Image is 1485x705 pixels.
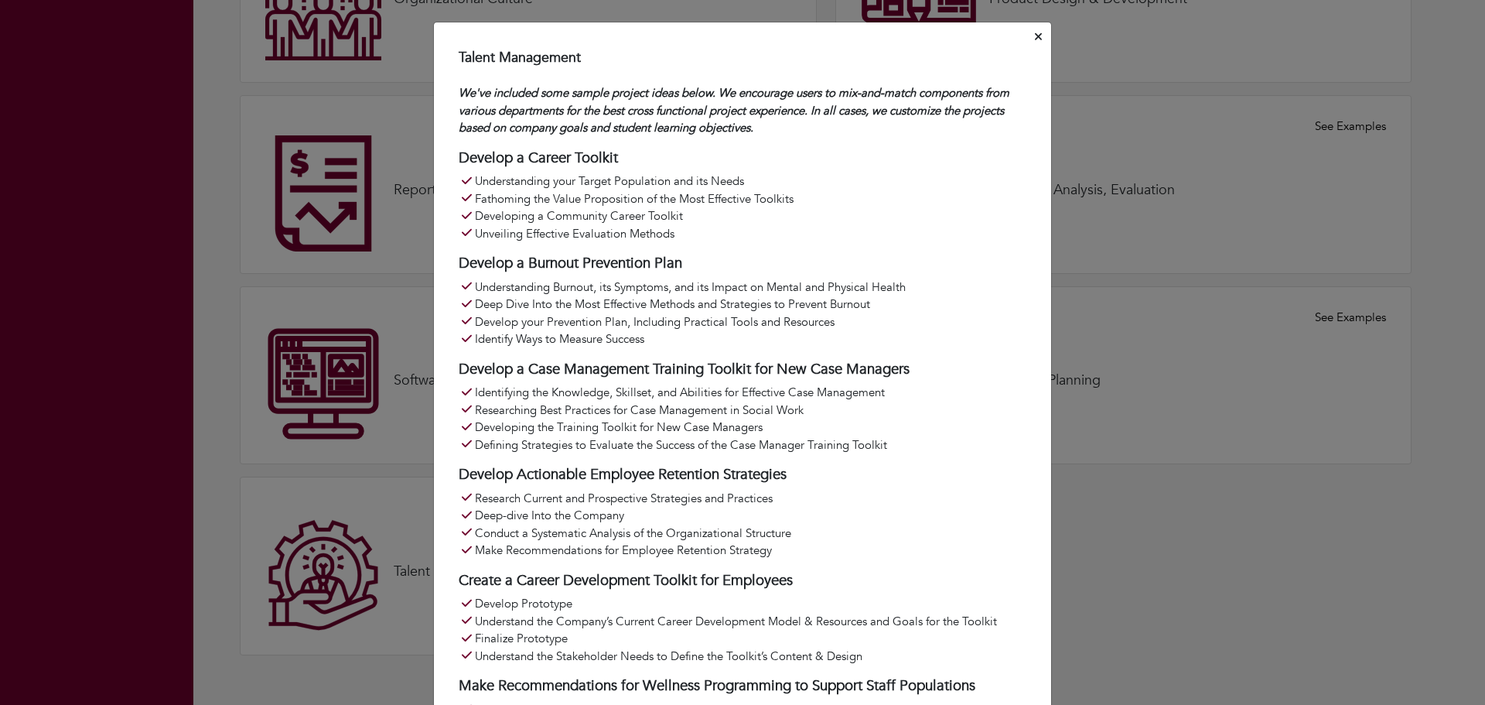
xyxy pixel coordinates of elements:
[462,402,1026,419] li: Researching Best Practices for Case Management in Social Work
[459,464,787,484] b: Develop Actionable Employee Retention Strategies
[462,279,1026,296] li: Understanding Burnout, its Symptoms, and its Impact on Mental and Physical Health
[462,225,1026,243] li: Unveiling Effective Evaluation Methods
[459,570,793,590] b: Create a Career Development Toolkit for Employees
[462,296,1026,313] li: Deep Dive Into the Most Effective Methods and Strategies to Prevent Burnout
[459,253,682,273] b: Develop a Burnout Prevention Plan
[459,359,910,379] b: Develop a Case Management Training Toolkit for New Case Managers
[459,676,975,696] b: Make Recommendations for Wellness Programming to Support Staff Populations
[462,313,1026,331] li: Develop your Prevention Plan, Including Practical Tools and Resources
[462,595,1026,613] li: Develop Prototype
[462,542,1026,560] li: Make Recommendations for Employee Retention Strategy
[462,630,1026,648] li: Finalize Prototype
[459,50,581,67] h4: Talent Management
[1032,26,1045,50] button: Close
[459,85,1009,135] em: We've included some sample project ideas below. We encourage users to mix-and-match components fr...
[459,148,618,168] b: Develop a Career Toolkit
[462,384,1026,402] li: Identifying the Knowledge, Skillset, and Abilities for Effective Case Management
[462,613,1026,631] li: Understand the Company’s Current Career Development Model & Resources and Goals for the Toolkit
[462,190,1026,208] li: Fathoming the Value Proposition of the Most Effective Toolkits
[462,330,1026,348] li: Identify Ways to Measure Success
[462,648,1026,666] li: Understand the Stakeholder Needs to Define the Toolkit’s Content & Design
[462,436,1026,454] li: Defining Strategies to Evaluate the Success of the Case Manager Training Toolkit
[462,207,1026,225] li: Developing a Community Career Toolkit
[462,490,1026,508] li: Research Current and Prospective Strategies and Practices
[462,173,1026,190] li: Understanding your Target Population and its Needs
[462,525,1026,542] li: Conduct a Systematic Analysis of the Organizational Structure
[462,419,1026,436] li: Developing the Training Toolkit for New Case Managers
[462,507,1026,525] li: Deep-dive Into the Company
